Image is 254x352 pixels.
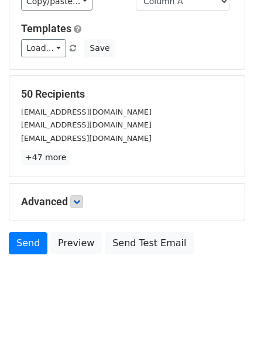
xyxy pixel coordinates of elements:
[105,232,194,254] a: Send Test Email
[21,150,70,165] a: +47 more
[50,232,102,254] a: Preview
[21,22,71,34] a: Templates
[21,120,152,129] small: [EMAIL_ADDRESS][DOMAIN_NAME]
[21,195,233,208] h5: Advanced
[84,39,115,57] button: Save
[21,88,233,101] h5: 50 Recipients
[21,108,152,116] small: [EMAIL_ADDRESS][DOMAIN_NAME]
[21,39,66,57] a: Load...
[9,232,47,254] a: Send
[195,296,254,352] div: Widget de chat
[21,134,152,143] small: [EMAIL_ADDRESS][DOMAIN_NAME]
[195,296,254,352] iframe: Chat Widget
